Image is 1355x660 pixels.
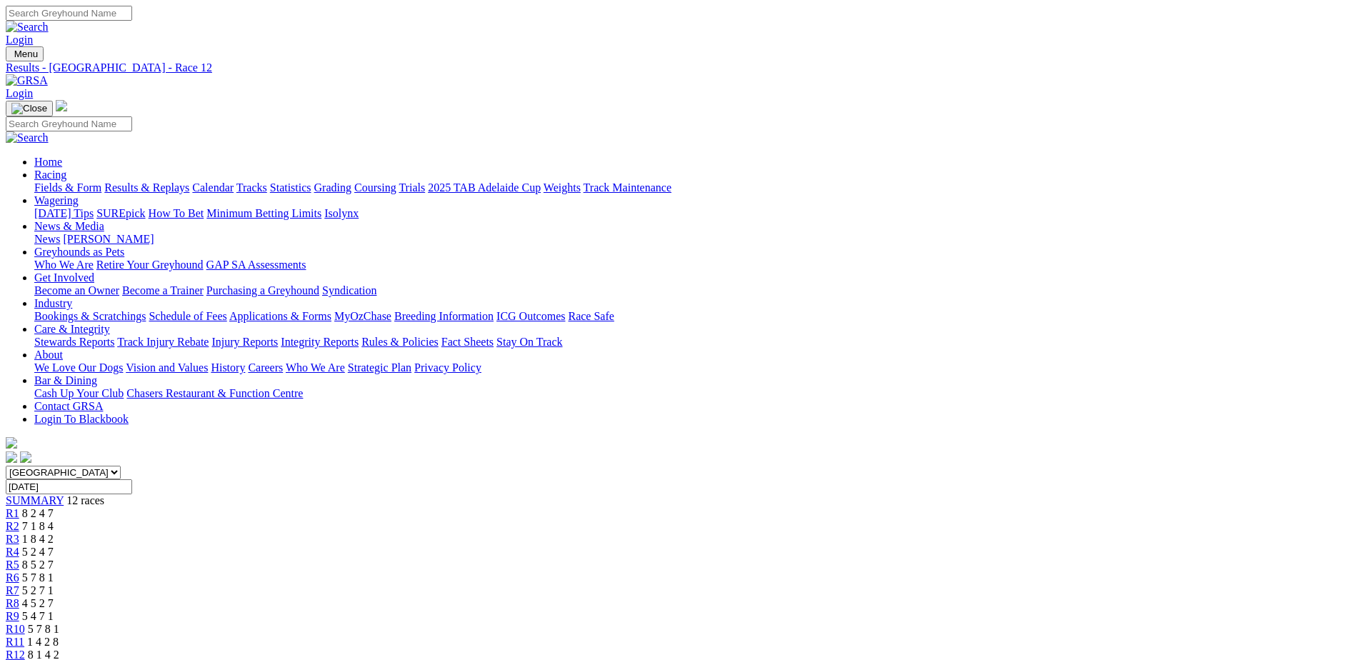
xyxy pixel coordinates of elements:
[34,310,1349,323] div: Industry
[6,636,24,648] a: R11
[104,181,189,194] a: Results & Replays
[248,361,283,374] a: Careers
[6,6,132,21] input: Search
[6,437,17,449] img: logo-grsa-white.png
[394,310,494,322] a: Breeding Information
[281,336,359,348] a: Integrity Reports
[361,336,439,348] a: Rules & Policies
[22,610,54,622] span: 5 4 7 1
[6,21,49,34] img: Search
[96,207,145,219] a: SUREpick
[34,413,129,425] a: Login To Blackbook
[126,361,208,374] a: Vision and Values
[34,336,114,348] a: Stewards Reports
[6,494,64,506] a: SUMMARY
[6,559,19,571] span: R5
[27,636,59,648] span: 1 4 2 8
[6,584,19,596] a: R7
[6,571,19,584] a: R6
[34,181,1349,194] div: Racing
[22,533,54,545] span: 1 8 4 2
[322,284,376,296] a: Syndication
[6,533,19,545] a: R3
[6,597,19,609] a: R8
[270,181,311,194] a: Statistics
[34,361,1349,374] div: About
[6,131,49,144] img: Search
[56,100,67,111] img: logo-grsa-white.png
[22,571,54,584] span: 5 7 8 1
[126,387,303,399] a: Chasers Restaurant & Function Centre
[14,49,38,59] span: Menu
[584,181,671,194] a: Track Maintenance
[34,169,66,181] a: Racing
[324,207,359,219] a: Isolynx
[211,361,245,374] a: History
[348,361,411,374] a: Strategic Plan
[206,284,319,296] a: Purchasing a Greyhound
[20,451,31,463] img: twitter.svg
[236,181,267,194] a: Tracks
[544,181,581,194] a: Weights
[34,207,1349,220] div: Wagering
[206,259,306,271] a: GAP SA Assessments
[34,259,1349,271] div: Greyhounds as Pets
[34,284,1349,297] div: Get Involved
[6,479,132,494] input: Select date
[34,400,103,412] a: Contact GRSA
[22,520,54,532] span: 7 1 8 4
[6,116,132,131] input: Search
[34,156,62,168] a: Home
[122,284,204,296] a: Become a Trainer
[568,310,614,322] a: Race Safe
[34,387,1349,400] div: Bar & Dining
[34,220,104,232] a: News & Media
[496,310,565,322] a: ICG Outcomes
[34,323,110,335] a: Care & Integrity
[34,297,72,309] a: Industry
[34,246,124,258] a: Greyhounds as Pets
[414,361,481,374] a: Privacy Policy
[149,310,226,322] a: Schedule of Fees
[6,34,33,46] a: Login
[34,284,119,296] a: Become an Owner
[6,101,53,116] button: Toggle navigation
[96,259,204,271] a: Retire Your Greyhound
[6,87,33,99] a: Login
[211,336,278,348] a: Injury Reports
[22,546,54,558] span: 5 2 4 7
[334,310,391,322] a: MyOzChase
[6,46,44,61] button: Toggle navigation
[34,233,60,245] a: News
[6,546,19,558] a: R4
[6,74,48,87] img: GRSA
[63,233,154,245] a: [PERSON_NAME]
[22,559,54,571] span: 8 5 2 7
[496,336,562,348] a: Stay On Track
[428,181,541,194] a: 2025 TAB Adelaide Cup
[6,61,1349,74] a: Results - [GEOGRAPHIC_DATA] - Race 12
[229,310,331,322] a: Applications & Forms
[28,623,59,635] span: 5 7 8 1
[117,336,209,348] a: Track Injury Rebate
[11,103,47,114] img: Close
[34,181,101,194] a: Fields & Form
[6,610,19,622] a: R9
[354,181,396,194] a: Coursing
[6,623,25,635] a: R10
[34,194,79,206] a: Wagering
[206,207,321,219] a: Minimum Betting Limits
[34,374,97,386] a: Bar & Dining
[149,207,204,219] a: How To Bet
[6,507,19,519] a: R1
